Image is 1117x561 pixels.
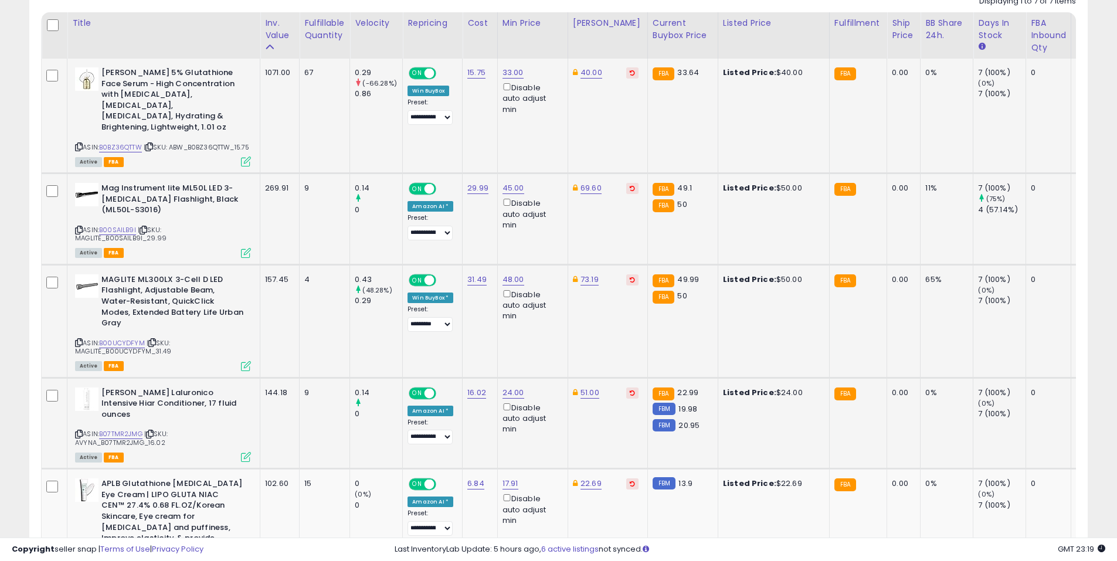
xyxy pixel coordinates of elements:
small: FBA [653,274,674,287]
div: Min Price [503,17,563,29]
div: Days In Stock [978,17,1021,42]
div: 0 [355,409,402,419]
a: 16.02 [467,387,486,399]
span: 19.98 [678,403,697,414]
a: 40.00 [580,67,602,79]
small: FBA [653,199,674,212]
a: 33.00 [503,67,524,79]
a: 22.69 [580,478,602,489]
div: 0.00 [892,183,911,193]
small: (0%) [978,79,994,88]
a: B00SAILB9I [99,225,136,235]
div: Disable auto adjust min [503,492,559,526]
a: 17.91 [503,478,518,489]
a: Privacy Policy [152,543,203,555]
span: 50 [677,199,687,210]
span: | SKU: ABW_B0BZ36QTTW_15.75 [144,142,250,152]
small: (0%) [978,285,994,295]
div: Disable auto adjust min [503,401,559,435]
span: ON [410,388,425,398]
div: Amazon AI * [408,201,453,212]
div: Title [72,17,255,29]
div: 9 [304,387,341,398]
span: 22.99 [677,387,698,398]
div: 0 [355,205,402,215]
div: Cost [467,17,493,29]
b: Listed Price: [723,67,776,78]
div: 0.00 [892,274,911,285]
div: 0% [925,387,964,398]
img: 41x9kbzq8OL._SL40_.jpg [75,478,99,502]
span: ON [410,69,425,79]
div: 1 [1076,67,1115,78]
span: All listings currently available for purchase on Amazon [75,361,102,371]
div: Disable auto adjust min [503,288,559,322]
div: 4 [304,274,341,285]
div: 7 (100%) [978,478,1026,489]
strong: Copyright [12,543,55,555]
div: 7 (100%) [978,67,1026,78]
small: (0%) [978,489,994,499]
div: Ship Price [892,17,915,42]
div: Fulfillment [834,17,882,29]
span: | SKU: MAGLITE_B00UCYDFYM_31.49 [75,338,171,356]
div: 0.14 [355,183,402,193]
small: (-66.28%) [362,79,396,88]
div: 7 (100%) [978,295,1026,306]
div: 67 [304,67,341,78]
div: 0 [1076,478,1115,489]
div: 269.91 [265,183,290,193]
span: | SKU: AVYNA_B07TMR2JMG_16.02 [75,429,168,447]
div: ASIN: [75,183,251,257]
span: ON [410,275,425,285]
small: (75%) [986,194,1006,203]
a: 31.49 [467,274,487,285]
span: 33.64 [677,67,699,78]
div: 1071.00 [265,67,290,78]
div: Preset: [408,98,453,125]
img: 31ldKjX420L._SL40_.jpg [75,67,99,91]
small: FBM [653,419,675,431]
div: 11% [925,183,964,193]
div: ASIN: [75,387,251,461]
div: 0.86 [355,89,402,99]
i: This overrides the store level Dynamic Max Price for this listing [573,69,578,76]
div: Repricing [408,17,457,29]
img: 31SJONMOMNL._SL40_.jpg [75,274,99,298]
a: 15.75 [467,67,485,79]
div: 0 [1076,274,1115,285]
small: (0%) [978,399,994,408]
div: Preset: [408,305,453,332]
div: 7 (100%) [978,500,1026,511]
span: 49.99 [677,274,699,285]
div: Last InventoryLab Update: 5 hours ago, not synced. [395,544,1105,555]
span: 50 [677,290,687,301]
span: | SKU: MAGLITE_B00SAILB9I_29.99 [75,225,167,243]
a: 73.19 [580,274,599,285]
div: $50.00 [723,274,820,285]
div: 0% [925,478,964,489]
div: 0.43 [355,274,402,285]
div: Velocity [355,17,398,29]
b: Listed Price: [723,182,776,193]
span: FBA [104,157,124,167]
span: FBA [104,248,124,258]
div: 15 [304,478,341,489]
div: FBA inbound Qty [1031,17,1066,54]
span: All listings currently available for purchase on Amazon [75,453,102,463]
span: 20.95 [678,420,700,431]
div: $22.69 [723,478,820,489]
img: 31HJqQpFwEL._SL40_.jpg [75,387,99,411]
a: 51.00 [580,387,599,399]
div: 144.18 [265,387,290,398]
div: 65% [925,274,964,285]
span: All listings currently available for purchase on Amazon [75,248,102,258]
span: OFF [434,388,453,398]
div: 0.14 [355,387,402,398]
div: Disable auto adjust min [503,81,559,115]
small: (48.28%) [362,285,392,295]
b: Mag Instrument lite ML50L LED 3-[MEDICAL_DATA] Flashlight, Black (ML50L-S3016) [101,183,244,219]
a: B0BZ36QTTW [99,142,142,152]
small: FBA [834,274,856,287]
span: OFF [434,69,453,79]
